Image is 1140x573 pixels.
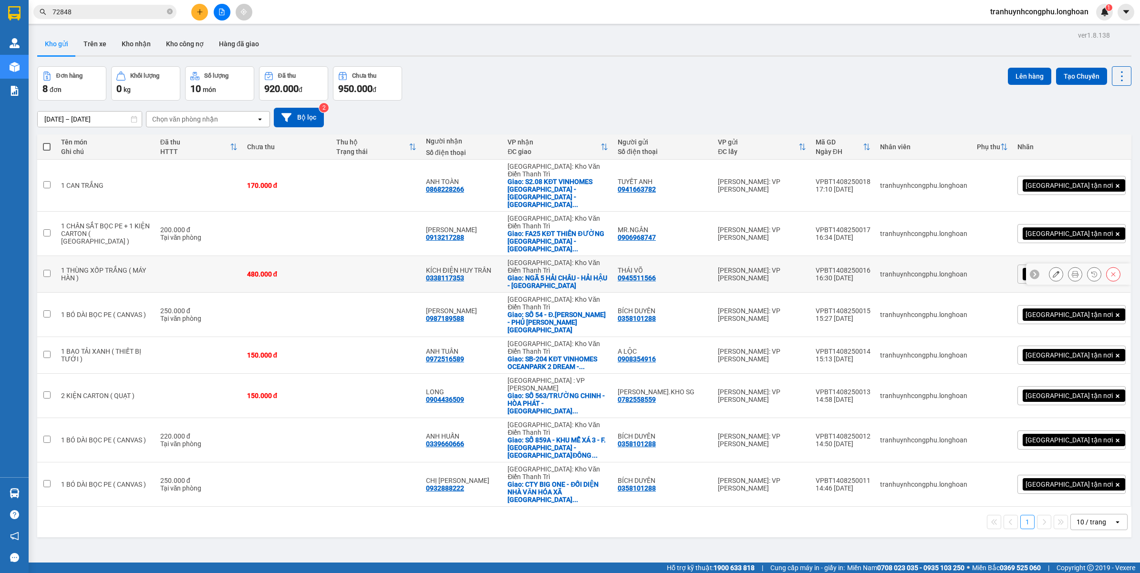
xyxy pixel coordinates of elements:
div: Tại văn phòng [160,440,238,448]
div: 0358101288 [618,315,656,322]
div: Sửa đơn hàng [1049,267,1063,281]
span: ... [579,363,585,370]
th: Toggle SortBy [503,134,613,160]
div: [PERSON_NAME]: VP [PERSON_NAME] [718,477,806,492]
div: Chọn văn phòng nhận [152,114,218,124]
div: LONG [426,388,498,396]
div: A LỘC [618,348,708,355]
div: CHỊ HUỆ [426,477,498,484]
div: ver 1.8.138 [1078,30,1110,41]
div: tranhuynhcongphu.longhoan [880,311,967,318]
div: 10 / trang [1077,517,1106,527]
button: file-add [214,4,230,20]
div: [GEOGRAPHIC_DATA]: Kho Văn Điển Thanh Trì [508,465,608,481]
div: HTTT [160,148,230,155]
div: MR.NGÂN [618,226,708,234]
span: close-circle [167,9,173,14]
div: Tại văn phòng [160,315,238,322]
div: 15:13 [DATE] [816,355,871,363]
div: Phụ thu [977,143,1000,151]
div: Tại văn phòng [160,484,238,492]
div: [GEOGRAPHIC_DATA]: Kho Văn Điển Thanh Trì [508,340,608,355]
div: [PERSON_NAME]: VP [PERSON_NAME] [718,266,806,282]
div: [GEOGRAPHIC_DATA]: Kho Văn Điển Thanh Trì [508,163,608,178]
span: notification [10,532,19,541]
div: 14:46 [DATE] [816,484,871,492]
div: 0945511566 [618,274,656,282]
span: file-add [218,9,225,15]
div: Mã GD [816,138,863,146]
div: Giao: SB-204 KĐT VINHOMES OCEANPARK 2 DREAM - NGHĨA TRỤ - VĂN GIANG - HƯNG YÊN [508,355,608,370]
div: Giao: SỐ 859A - KHU MỄ XÁ 3 - F.HƯNG ĐẠO - TX.ĐÔNG TRIỀU - QUẢNG NINH [508,436,608,459]
div: 1 THÙNG XỐP TRẮNG ( MÁY HÀN ) [61,266,150,282]
div: MINH NGUYỆT.KHO SG [618,388,708,396]
span: | [1048,563,1049,573]
span: [GEOGRAPHIC_DATA] tận nơi [1026,270,1113,278]
div: 250.000 đ [160,307,238,315]
button: plus [191,4,208,20]
div: 17:10 [DATE] [816,185,871,193]
div: 0782558559 [618,396,656,403]
div: Đã thu [278,72,296,79]
span: Hỗ trợ kỹ thuật: [667,563,755,573]
div: ĐC giao [508,148,601,155]
div: 150.000 đ [247,392,327,399]
div: 480.000 đ [247,270,327,278]
button: Khối lượng0kg [111,66,180,101]
div: tranhuynhcongphu.longhoan [880,351,967,359]
div: TUYẾT ANH [618,178,708,185]
span: close-circle [167,8,173,17]
div: tranhuynhcongphu.longhoan [880,481,967,488]
div: Nhân viên [880,143,967,151]
input: Select a date range. [38,112,142,127]
div: THÁI VÕ [618,266,708,274]
div: VP nhận [508,138,601,146]
button: Số lượng10món [185,66,254,101]
div: KÍCH ĐIỆN HUY TRẦN [426,266,498,274]
span: tranhuynhcongphu.longhoan [983,6,1096,18]
span: aim [240,9,247,15]
div: VPBT1408250016 [816,266,871,274]
div: Giao: FA25 KĐT THIÊN ĐƯỜNG BẢO SƠN - AN KHÁNH - HOÀI ĐỨC - HÀ NỘI [508,230,608,253]
div: VPBT1408250012 [816,432,871,440]
div: 170.000 đ [247,182,327,189]
div: Chưa thu [352,72,376,79]
div: tranhuynhcongphu.longhoan [880,392,967,399]
div: 0868228266 [426,185,464,193]
span: [GEOGRAPHIC_DATA] tận nơi [1026,181,1113,190]
span: copyright [1087,564,1094,571]
button: Tạo Chuyến [1056,68,1107,85]
div: ANH CƯỜNG [426,226,498,234]
th: Toggle SortBy [972,134,1013,160]
div: 1 BÓ DÀI BỌC PE ( CANVAS ) [61,481,150,488]
button: Hàng đã giao [211,32,267,55]
button: Chưa thu950.000đ [333,66,402,101]
div: tranhuynhcongphu.longhoan [880,270,967,278]
div: Giao: SỐ 54 - Đ.TRẦN HƯNG ĐẠO - PHỦ LÝ - HÀ NAM [508,311,608,334]
div: Người nhận [426,137,498,145]
span: Miền Bắc [972,563,1041,573]
div: Giao: S2.08 KĐT VINHOMES OCEAN PARK - GIA LÂM - HÀ NỘI [508,178,608,208]
div: [PERSON_NAME]: VP [PERSON_NAME] [718,432,806,448]
div: 200.000 đ [160,226,238,234]
div: VPBT1408250018 [816,178,871,185]
img: warehouse-icon [10,488,20,498]
div: 0906968747 [618,234,656,241]
div: Nhãn [1017,143,1126,151]
div: Giao: CTY BIG ONE - ĐỐI DIỆN NHÀ VĂN HÓA XÃ BÌNH MINH - KHOÁI CHÂU - HƯNG YÊN [508,481,608,503]
div: Đã thu [160,138,230,146]
span: 8 [42,83,48,94]
div: [GEOGRAPHIC_DATA]: Kho Văn Điển Thanh Trì [508,259,608,274]
span: kg [124,86,131,93]
span: | [762,563,763,573]
div: Tên món [61,138,150,146]
div: BÍCH DUYÊN [618,477,708,484]
span: [GEOGRAPHIC_DATA] tận nơi [1026,480,1113,489]
div: ANH TUÂN [426,348,498,355]
div: tranhuynhcongphu.longhoan [880,182,967,189]
span: search [40,9,46,15]
span: ... [592,451,598,459]
span: ⚪️ [967,566,970,570]
span: 920.000 [264,83,299,94]
div: tranhuynhcongphu.longhoan [880,436,967,444]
